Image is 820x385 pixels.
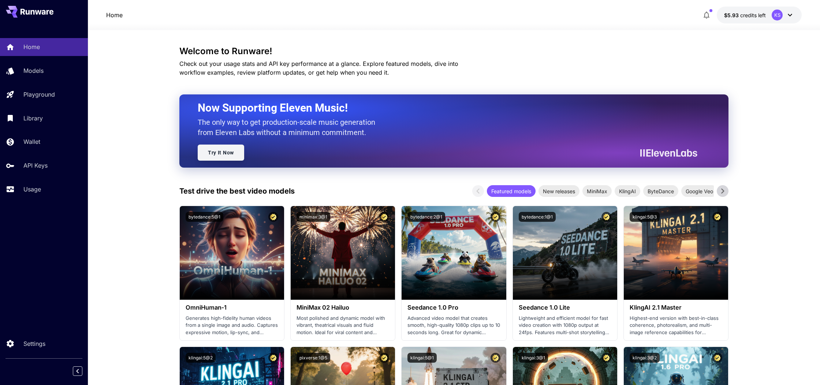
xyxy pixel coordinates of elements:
p: Home [23,42,40,51]
img: alt [624,206,728,300]
p: Settings [23,339,45,348]
button: klingai:3@2 [630,353,660,363]
p: Highest-end version with best-in-class coherence, photorealism, and multi-image reference capabil... [630,315,722,336]
div: Featured models [487,185,536,197]
h3: Seedance 1.0 Lite [519,304,611,311]
span: credits left [740,12,766,18]
button: bytedance:5@1 [186,212,223,222]
button: klingai:5@3 [630,212,660,222]
p: Usage [23,185,41,194]
p: Library [23,114,43,123]
div: Collapse sidebar [78,365,88,378]
div: $5.93258 [724,11,766,19]
button: klingai:5@2 [186,353,216,363]
button: klingai:3@1 [519,353,548,363]
button: Certified Model – Vetted for best performance and includes a commercial license. [712,353,722,363]
button: Certified Model – Vetted for best performance and includes a commercial license. [491,353,500,363]
button: Collapse sidebar [73,366,82,376]
img: alt [180,206,284,300]
span: Check out your usage stats and API key performance at a glance. Explore featured models, dive int... [179,60,458,76]
img: alt [402,206,506,300]
p: Most polished and dynamic model with vibrant, theatrical visuals and fluid motion. Ideal for vira... [297,315,389,336]
span: $5.93 [724,12,740,18]
span: ByteDance [643,187,678,195]
h3: Welcome to Runware! [179,46,728,56]
h3: MiniMax 02 Hailuo [297,304,389,311]
button: klingai:5@1 [407,353,437,363]
span: KlingAI [615,187,640,195]
h2: Now Supporting Eleven Music! [198,101,692,115]
button: $5.93258KS [717,7,802,23]
button: Certified Model – Vetted for best performance and includes a commercial license. [268,353,278,363]
button: Certified Model – Vetted for best performance and includes a commercial license. [712,212,722,222]
button: bytedance:1@1 [519,212,556,222]
div: Google Veo [681,185,717,197]
div: ByteDance [643,185,678,197]
nav: breadcrumb [106,11,123,19]
div: MiniMax [582,185,612,197]
p: API Keys [23,161,48,170]
button: Certified Model – Vetted for best performance and includes a commercial license. [601,212,611,222]
button: Certified Model – Vetted for best performance and includes a commercial license. [379,212,389,222]
button: Certified Model – Vetted for best performance and includes a commercial license. [601,353,611,363]
button: Certified Model – Vetted for best performance and includes a commercial license. [268,212,278,222]
p: Models [23,66,44,75]
span: Featured models [487,187,536,195]
p: Lightweight and efficient model for fast video creation with 1080p output at 24fps. Features mult... [519,315,611,336]
img: alt [513,206,617,300]
button: Certified Model – Vetted for best performance and includes a commercial license. [379,353,389,363]
p: The only way to get production-scale music generation from Eleven Labs without a minimum commitment. [198,117,381,138]
button: Certified Model – Vetted for best performance and includes a commercial license. [491,212,500,222]
a: Try It Now [198,145,244,161]
button: minimax:3@1 [297,212,330,222]
div: KlingAI [615,185,640,197]
button: bytedance:2@1 [407,212,445,222]
span: MiniMax [582,187,612,195]
div: New releases [538,185,579,197]
h3: KlingAI 2.1 Master [630,304,722,311]
button: pixverse:1@5 [297,353,330,363]
h3: Seedance 1.0 Pro [407,304,500,311]
span: New releases [538,187,579,195]
div: KS [772,10,783,20]
p: Playground [23,90,55,99]
img: alt [291,206,395,300]
p: Advanced video model that creates smooth, high-quality 1080p clips up to 10 seconds long. Great f... [407,315,500,336]
span: Google Veo [681,187,717,195]
p: Generates high-fidelity human videos from a single image and audio. Captures expressive motion, l... [186,315,278,336]
p: Test drive the best video models [179,186,295,197]
p: Wallet [23,137,40,146]
a: Home [106,11,123,19]
h3: OmniHuman‑1 [186,304,278,311]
